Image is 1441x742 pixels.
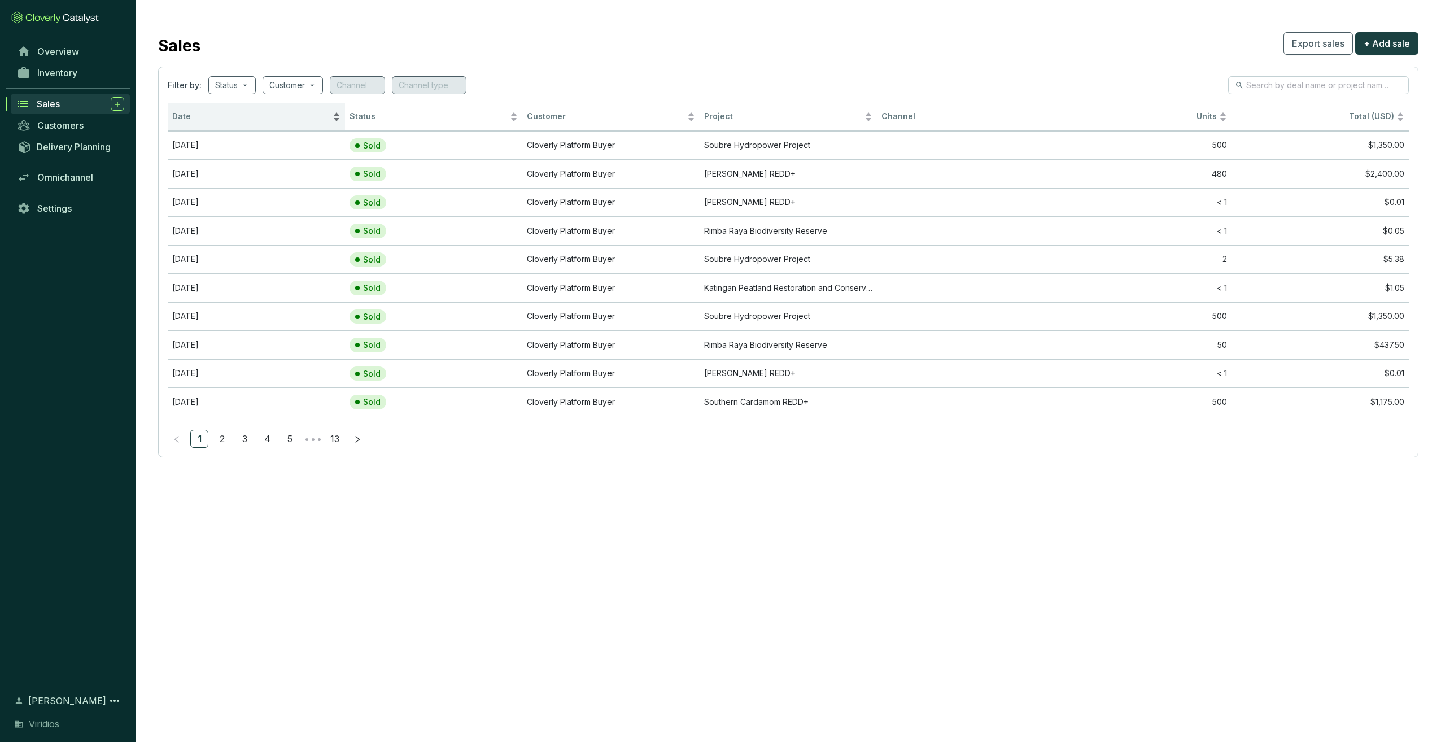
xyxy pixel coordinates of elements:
span: right [353,435,361,443]
td: Soubre Hydropower Project [700,131,877,160]
span: Total (USD) [1349,111,1394,121]
p: Sold [363,255,381,265]
li: Next 5 Pages [303,430,321,448]
td: 500 [1054,131,1232,160]
a: 2 [213,430,230,447]
td: Soubre Hydropower Project [700,245,877,274]
td: $0.05 [1232,216,1409,245]
a: Settings [11,199,130,218]
button: + Add sale [1355,32,1418,55]
td: $1,175.00 [1232,387,1409,416]
span: Inventory [37,67,77,78]
th: Status [345,103,522,131]
th: Units [1054,103,1232,131]
td: 500 [1054,302,1232,331]
td: Apr 26 2024 [168,159,345,188]
td: Katingan Peatland Restoration and Conservation Project [700,273,877,302]
a: 3 [236,430,253,447]
td: Southern Cardamom REDD+ [700,387,877,416]
td: Soubre Hydropower Project [700,302,877,331]
a: Customers [11,116,130,135]
td: Rimba Raya Biodiversity Reserve [700,216,877,245]
span: [PERSON_NAME] [28,694,106,708]
td: Jan 18 2024 [168,330,345,359]
span: Viridios [29,717,59,731]
td: Cloverly Platform Buyer [522,188,700,217]
a: 5 [281,430,298,447]
li: 5 [281,430,299,448]
td: $1,350.00 [1232,131,1409,160]
a: Delivery Planning [11,137,130,156]
td: < 1 [1054,359,1232,388]
th: Customer [522,103,700,131]
button: left [168,430,186,448]
th: Project [700,103,877,131]
td: Mai Ndombe REDD+ [700,359,877,388]
span: Customer [527,111,685,122]
td: 2 [1054,245,1232,274]
span: Project [704,111,862,122]
td: $0.01 [1232,359,1409,388]
td: $5.38 [1232,245,1409,274]
p: Sold [363,397,381,407]
span: Sales [37,98,60,110]
li: 13 [326,430,344,448]
td: Cloverly Platform Buyer [522,330,700,359]
a: 4 [259,430,276,447]
td: Cloverly Platform Buyer [522,216,700,245]
td: Cloverly Platform Buyer [522,131,700,160]
td: Mai Ndombe REDD+ [700,188,877,217]
th: Date [168,103,345,131]
td: $2,400.00 [1232,159,1409,188]
h2: Sales [158,34,200,58]
span: Export sales [1292,37,1344,50]
p: Sold [363,340,381,350]
a: Inventory [11,63,130,82]
span: Settings [37,203,72,214]
td: < 1 [1054,188,1232,217]
td: $1.05 [1232,273,1409,302]
td: Mai Ndombe REDD+ [700,159,877,188]
span: Status [350,111,508,122]
p: Sold [363,283,381,293]
p: Sold [363,369,381,379]
td: Rimba Raya Biodiversity Reserve [700,330,877,359]
span: left [173,435,181,443]
td: 500 [1054,387,1232,416]
td: 480 [1054,159,1232,188]
td: < 1 [1054,273,1232,302]
a: Sales [11,94,130,114]
td: $437.50 [1232,330,1409,359]
li: 3 [235,430,254,448]
td: Feb 25 2025 [168,387,345,416]
p: Sold [363,169,381,179]
td: Cloverly Platform Buyer [522,302,700,331]
li: Previous Page [168,430,186,448]
td: Cloverly Platform Buyer [522,159,700,188]
span: Omnichannel [37,172,93,183]
td: Cloverly Platform Buyer [522,387,700,416]
p: Sold [363,226,381,236]
td: Cloverly Platform Buyer [522,359,700,388]
td: May 13 2025 [168,245,345,274]
td: 50 [1054,330,1232,359]
span: Units [1059,111,1217,122]
li: 2 [213,430,231,448]
p: Sold [363,141,381,151]
span: Filter by: [168,80,202,91]
td: Jan 20 2024 [168,188,345,217]
a: Omnichannel [11,168,130,187]
td: < 1 [1054,216,1232,245]
p: Sold [363,312,381,322]
button: right [348,430,366,448]
span: ••• [303,430,321,448]
td: Cloverly Platform Buyer [522,273,700,302]
td: Aug 22 2024 [168,273,345,302]
span: Customers [37,120,84,131]
a: 13 [326,430,343,447]
td: Dec 13 2023 [168,216,345,245]
a: Overview [11,42,130,61]
a: 1 [191,430,208,447]
span: Date [172,111,330,122]
td: Aug 01 2025 [168,131,345,160]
